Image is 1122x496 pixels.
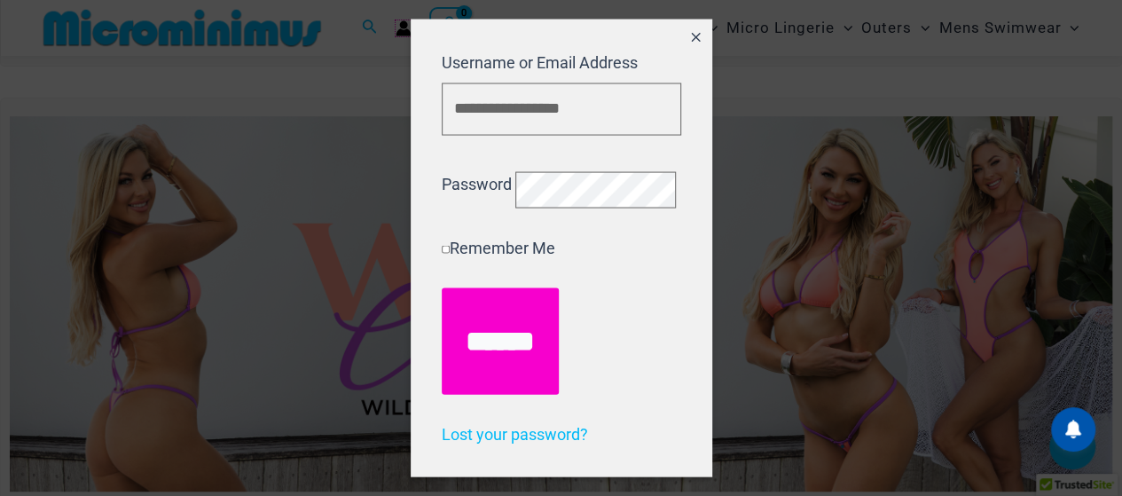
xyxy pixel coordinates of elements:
[442,246,450,254] input: Remember Me
[442,239,555,257] label: Remember Me
[442,52,638,71] label: Username or Email Address
[442,175,512,193] label: Password
[679,19,711,59] button: Close popup
[442,425,588,444] a: Lost your password?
